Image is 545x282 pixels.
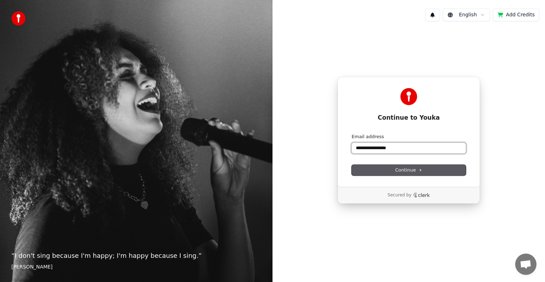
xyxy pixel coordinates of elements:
[352,165,466,175] button: Continue
[352,114,466,122] h1: Continue to Youka
[493,9,539,21] button: Add Credits
[11,264,261,271] footer: [PERSON_NAME]
[413,192,430,197] a: Clerk logo
[11,11,26,26] img: youka
[515,254,536,275] div: Obrolan terbuka
[395,167,422,173] span: Continue
[11,251,261,261] p: “ I don't sing because I'm happy; I'm happy because I sing. ”
[352,134,384,140] label: Email address
[387,192,411,198] p: Secured by
[400,88,417,105] img: Youka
